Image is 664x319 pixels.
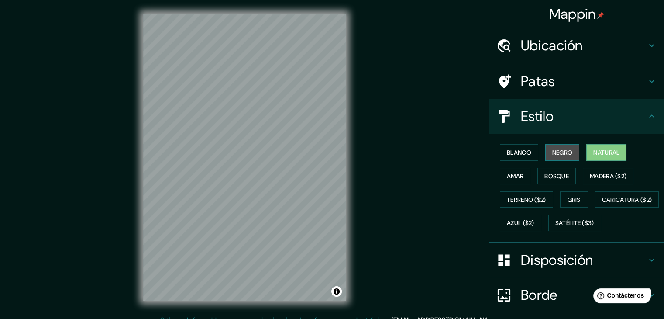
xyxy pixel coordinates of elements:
button: Satélite ($3) [548,215,601,231]
font: Madera ($2) [590,172,626,180]
button: Blanco [500,144,538,161]
font: Natural [593,149,619,156]
font: Gris [568,196,581,204]
button: Madera ($2) [583,168,633,184]
font: Satélite ($3) [555,219,594,227]
font: Bosque [544,172,569,180]
div: Ubicación [489,28,664,63]
font: Azul ($2) [507,219,534,227]
button: Terreno ($2) [500,191,553,208]
canvas: Mapa [143,14,346,301]
font: Terreno ($2) [507,196,546,204]
font: Mappin [549,5,596,23]
font: Estilo [521,107,554,125]
button: Amar [500,168,530,184]
button: Activar o desactivar atribución [331,286,342,297]
img: pin-icon.png [597,12,604,19]
font: Borde [521,286,557,304]
font: Negro [552,149,573,156]
iframe: Lanzador de widgets de ayuda [586,285,654,309]
font: Amar [507,172,523,180]
font: Caricatura ($2) [602,196,652,204]
font: Blanco [507,149,531,156]
font: Disposición [521,251,593,269]
font: Ubicación [521,36,583,55]
button: Gris [560,191,588,208]
button: Azul ($2) [500,215,541,231]
font: Patas [521,72,555,90]
button: Bosque [537,168,576,184]
button: Caricatura ($2) [595,191,659,208]
div: Estilo [489,99,664,134]
div: Disposición [489,243,664,277]
div: Patas [489,64,664,99]
button: Negro [545,144,580,161]
button: Natural [586,144,626,161]
div: Borde [489,277,664,312]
